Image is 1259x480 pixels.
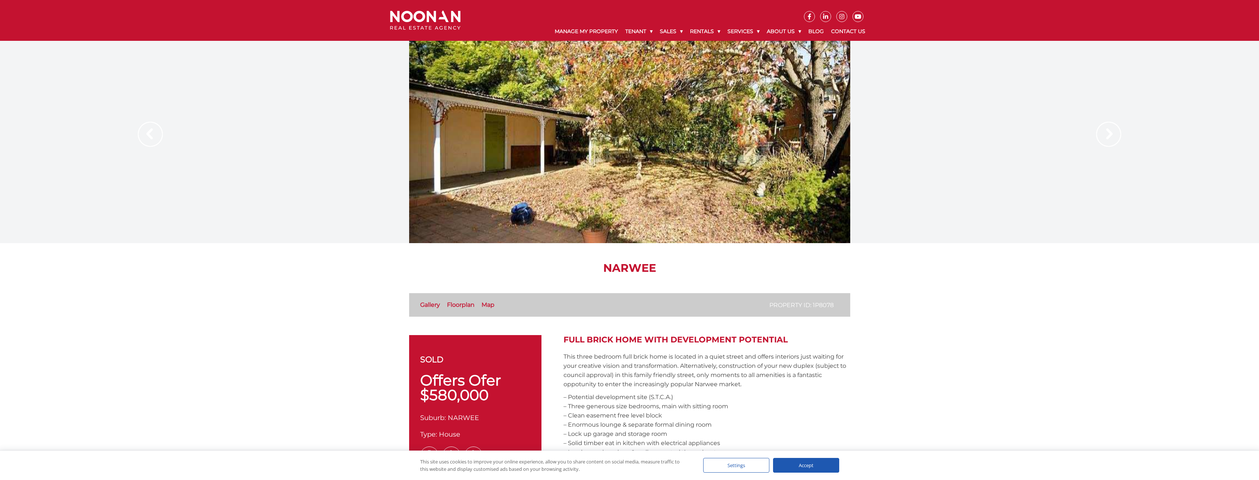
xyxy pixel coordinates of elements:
img: Arrow slider [1096,122,1121,147]
span: Type: [420,430,437,438]
a: Contact Us [827,22,869,41]
span: House [439,430,460,438]
span: 1 Bath [442,447,461,465]
img: Arrow slider [138,122,163,147]
a: Floorplan [447,301,475,308]
a: About Us [763,22,805,41]
a: Services [724,22,763,41]
a: Rentals [686,22,724,41]
p: Property ID: 1P8078 [769,301,834,310]
a: Map [482,301,494,308]
a: Sales [656,22,686,41]
div: Accept [773,458,839,473]
h2: Full Brick Home With Development Potential [564,335,850,345]
p: This three bedroom full brick home is located in a quiet street and offers interiors just waiting... [564,352,850,389]
img: Noonan Real Estate Agency [390,11,461,30]
div: This site uses cookies to improve your online experience, allow you to share content on social me... [420,458,688,473]
span: 3 Bed [420,447,439,465]
span: Offers Ofer $580,000 [420,371,501,404]
a: Gallery [420,301,440,308]
h1: NARWEE [409,262,850,275]
div: Settings [703,458,769,473]
span: sold [420,353,443,366]
a: Blog [805,22,827,41]
a: Tenant [622,22,656,41]
a: Manage My Property [551,22,622,41]
span: NARWEE [448,414,479,422]
span: 1 Car [464,447,483,465]
span: Suburb: [420,414,446,422]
